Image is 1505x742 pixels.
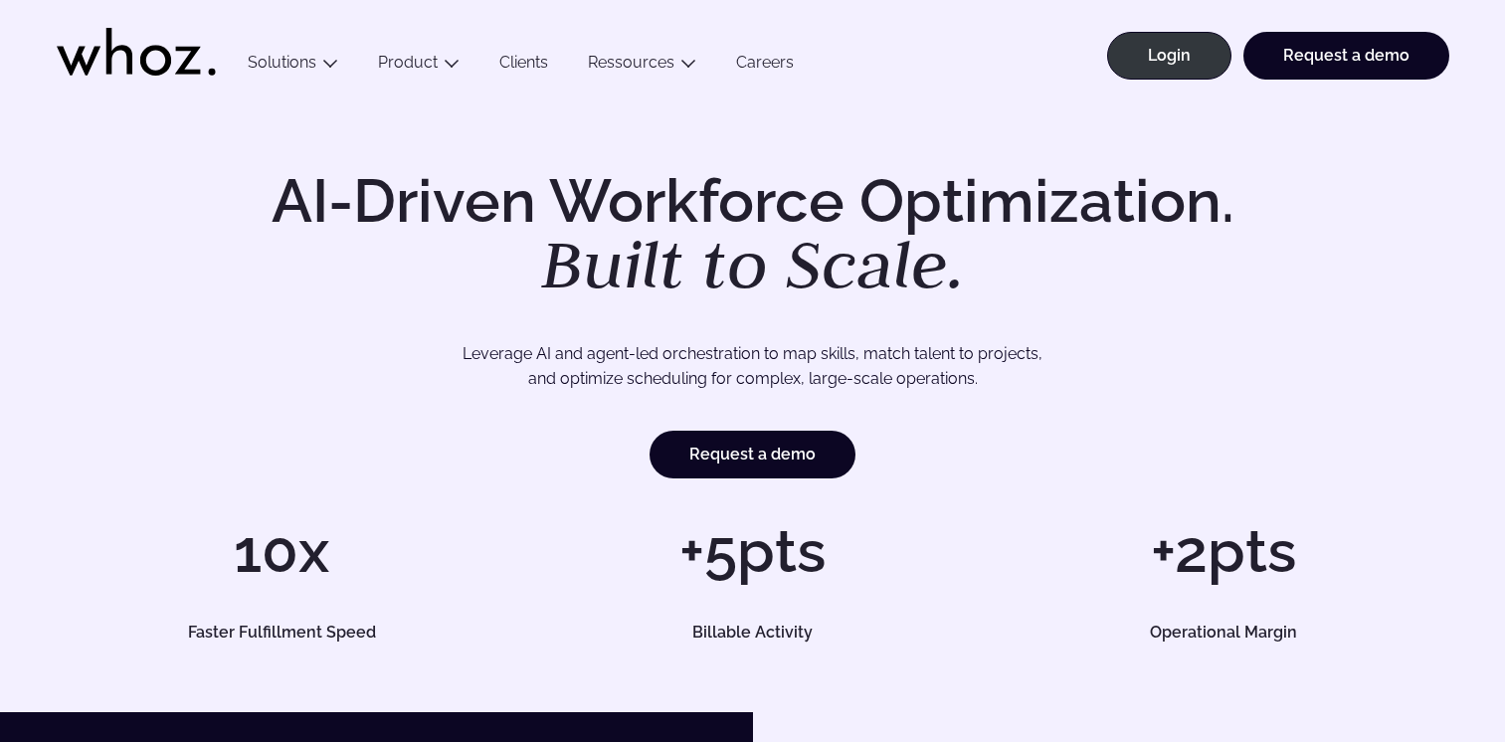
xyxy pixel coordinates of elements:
a: Login [1107,32,1231,80]
h5: Billable Activity [550,625,956,641]
button: Product [358,53,479,80]
a: Request a demo [650,431,855,478]
button: Solutions [228,53,358,80]
h1: AI-Driven Workforce Optimization. [244,171,1262,298]
a: Product [378,53,438,72]
a: Clients [479,53,568,80]
h5: Operational Margin [1021,625,1426,641]
button: Ressources [568,53,716,80]
h1: +2pts [998,521,1448,581]
h1: 10x [57,521,507,581]
h1: +5pts [527,521,978,581]
h5: Faster Fulfillment Speed [79,625,484,641]
a: Request a demo [1243,32,1449,80]
a: Careers [716,53,814,80]
a: Ressources [588,53,674,72]
em: Built to Scale. [541,220,965,307]
p: Leverage AI and agent-led orchestration to map skills, match talent to projects, and optimize sch... [126,341,1380,392]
